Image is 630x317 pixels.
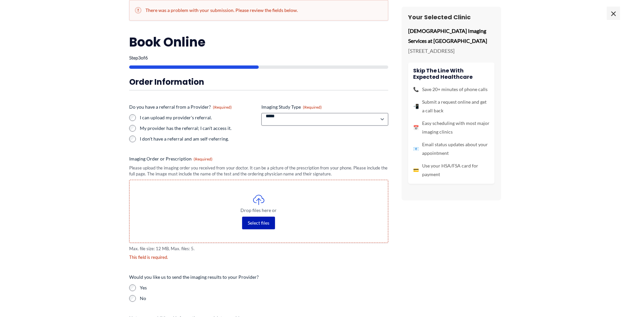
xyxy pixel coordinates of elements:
p: Step of [129,55,388,60]
span: 💳 [413,166,419,174]
div: Please upload the imaging order you received from your doctor. It can be a picture of the prescri... [129,165,388,177]
span: Drop files here or [143,208,375,213]
h4: Skip the line with Expected Healthcare [413,67,490,80]
h3: Your Selected Clinic [408,13,495,21]
span: (Required) [213,105,232,110]
div: This field is required. [129,254,388,261]
label: Yes [140,284,388,291]
span: 📞 [413,85,419,94]
span: (Required) [194,157,213,161]
label: No [140,295,388,302]
h2: Book Online [129,34,388,50]
li: Save 20+ minutes of phone calls [413,85,490,94]
span: × [607,7,620,20]
p: [STREET_ADDRESS] [408,46,495,56]
label: Imaging Order or Prescription [129,156,388,162]
span: 📅 [413,123,419,132]
span: 6 [145,55,148,60]
legend: Would you like us to send the imaging results to your Provider? [129,274,259,280]
li: Easy scheduling with most major imaging clinics [413,119,490,136]
span: 3 [138,55,141,60]
span: Max. file size: 12 MB, Max. files: 5. [129,246,388,252]
label: I can upload my provider's referral. [140,114,256,121]
span: 📲 [413,102,419,111]
label: I don't have a referral and am self-referring. [140,136,256,142]
li: Submit a request online and get a call back [413,98,490,115]
li: Email status updates about your appointment [413,140,490,158]
button: select files, imaging order or prescription (required) [242,217,275,229]
span: 📧 [413,145,419,153]
label: My provider has the referral; I can't access it. [140,125,256,132]
li: Use your HSA/FSA card for payment [413,161,490,179]
h3: Order Information [129,77,388,87]
span: (Required) [303,105,322,110]
label: Imaging Study Type [261,104,388,110]
h2: There was a problem with your submission. Please review the fields below. [135,7,383,14]
legend: Do you have a referral from a Provider? [129,104,232,110]
p: [DEMOGRAPHIC_DATA] Imaging Services at [GEOGRAPHIC_DATA] [408,26,495,46]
